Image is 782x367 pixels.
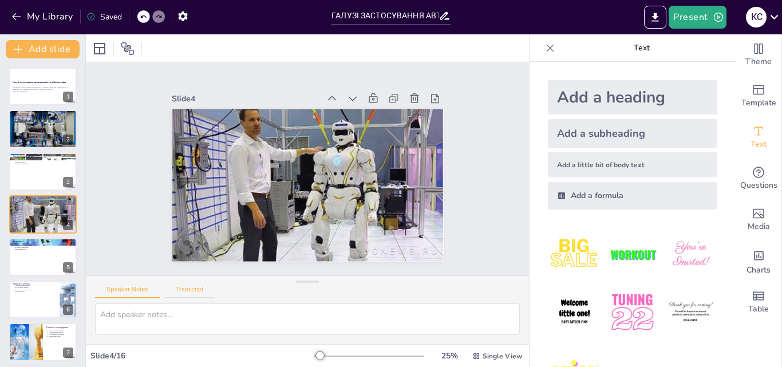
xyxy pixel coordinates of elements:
[548,119,717,148] div: Add a subheading
[748,303,769,315] span: Table
[548,80,717,115] div: Add a heading
[15,120,73,123] p: Підвищення якості продукції
[49,329,73,332] p: Використання агродронів
[9,323,77,361] div: 7
[15,161,73,163] p: Контроль якості
[746,6,767,29] button: К С
[15,159,73,161] p: Зварювання та фарбування кузовів
[63,262,73,273] div: 5
[331,7,439,24] input: Insert title
[15,289,56,291] p: Використання автопілотів
[15,291,56,293] p: Робот Curiosity
[13,239,73,243] p: Медицина
[63,177,73,187] div: 3
[436,350,463,361] div: 25 %
[548,152,717,177] div: Add a little bit of body text
[13,112,73,115] p: Промисловість
[13,155,73,158] p: Автомобілебудування
[90,40,109,58] div: Layout
[15,163,73,165] p: Використання роботів
[548,228,601,281] img: 1.jpeg
[736,199,781,240] div: Add images, graphics, shapes or video
[747,264,771,277] span: Charts
[13,86,73,90] p: Автоматика і робототехніка застосовуються в багатьох сферах, від промисловості до медицини, щоб п...
[13,90,73,93] p: Generated with [URL]
[15,285,56,287] p: Автоматизація в авіації
[548,182,717,210] div: Add a formula
[15,119,73,121] p: Оптимізація логістичних процесів
[6,40,80,58] button: Add slide
[9,238,77,276] div: 5
[15,286,56,289] p: Дослідження космосу
[15,248,73,250] p: Відновлення руху
[644,6,666,29] button: Export to PowerPoint
[63,92,73,102] div: 1
[669,6,726,29] button: Present
[748,220,770,233] span: Media
[9,68,77,105] div: 1
[15,116,73,119] p: Використання роботів-маніпуляторів
[664,228,717,281] img: 3.jpeg
[736,34,781,76] div: Change the overall theme
[548,286,601,339] img: 4.jpeg
[15,246,73,248] p: Допомога пацієнтам
[63,305,73,315] div: 6
[736,76,781,117] div: Add ready made slides
[15,242,73,244] p: Використання роботів у хірургії
[9,7,78,26] button: My Library
[63,348,73,358] div: 7
[95,286,160,298] button: Speaker Notes
[736,158,781,199] div: Get real-time input from your audience
[740,179,777,192] span: Questions
[49,336,73,338] p: Моніторинг полів
[746,7,767,27] div: К С
[49,334,73,336] p: Автоматичні комбайни
[46,326,73,329] p: Сільське господарство
[751,138,767,151] span: Text
[559,34,724,62] p: Text
[13,282,57,286] p: Авіація та космос
[736,282,781,323] div: Add a table
[15,244,73,246] p: Діагностика та лікування
[63,135,73,145] div: 2
[741,97,776,109] span: Template
[15,114,73,116] p: Автоматизація в промисловості підвищує ефективність
[483,352,522,361] span: Single View
[736,117,781,158] div: Add text boxes
[13,81,66,84] strong: Галузі застосування автоматизації та робототехніки
[15,157,73,159] p: Важливість автоматизації в автомобілебудуванні
[164,286,215,298] button: Transcript
[121,42,135,56] span: Position
[9,195,77,233] div: 4
[90,350,314,361] div: Slide 4 / 16
[199,55,343,111] div: Slide 4
[664,286,717,339] img: 6.jpeg
[606,228,659,281] img: 2.jpeg
[86,11,122,22] div: Saved
[606,286,659,339] img: 5.jpeg
[9,281,77,318] div: 6
[49,332,73,334] p: Автоматизація доїння
[9,153,77,191] div: 3
[736,240,781,282] div: Add charts and graphs
[745,56,772,68] span: Theme
[63,220,73,230] div: 4
[9,110,77,148] div: 2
